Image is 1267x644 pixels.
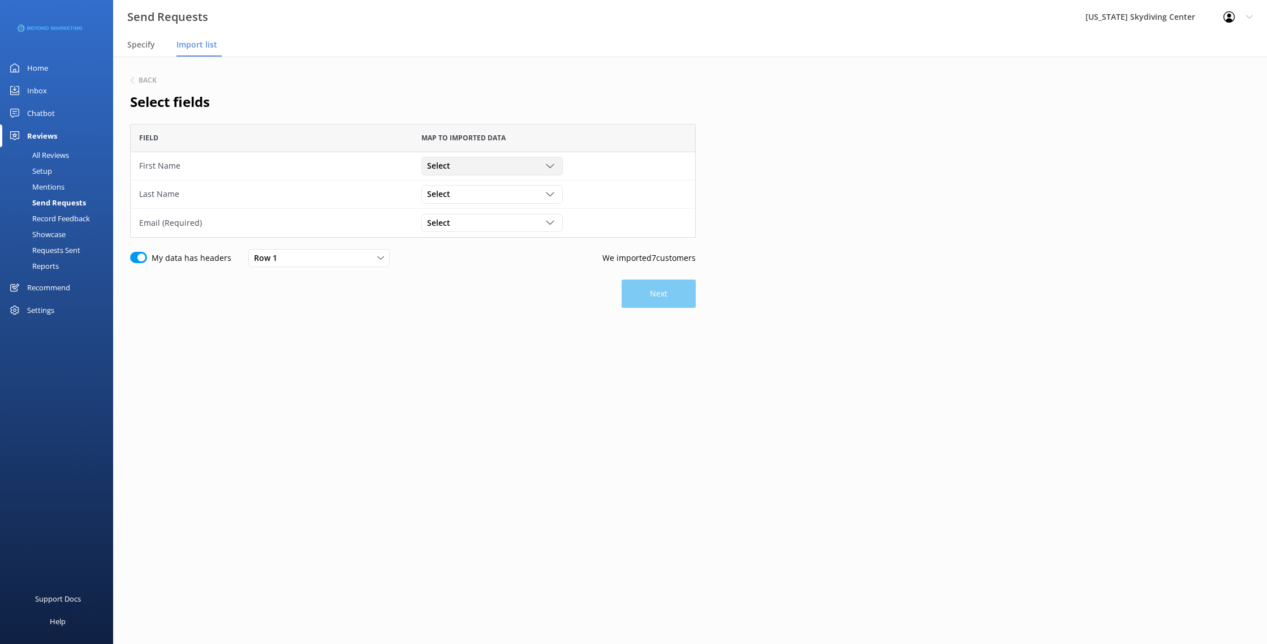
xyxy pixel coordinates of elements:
[27,102,55,124] div: Chatbot
[7,147,113,163] a: All Reviews
[427,160,457,172] span: Select
[35,587,81,610] div: Support Docs
[7,195,86,211] div: Send Requests
[127,8,208,26] h3: Send Requests
[27,124,57,147] div: Reviews
[421,132,506,143] span: Map to imported data
[50,610,66,633] div: Help
[139,217,404,229] div: Email (Required)
[152,252,231,264] label: My data has headers
[7,211,113,226] a: Record Feedback
[7,179,64,195] div: Mentions
[130,152,696,237] div: grid
[7,147,69,163] div: All Reviews
[7,258,59,274] div: Reports
[139,132,158,143] span: Field
[130,77,157,84] button: Back
[7,163,113,179] a: Setup
[7,179,113,195] a: Mentions
[7,242,113,258] a: Requests Sent
[139,160,404,172] div: First Name
[254,252,284,264] span: Row 1
[127,39,155,50] span: Specify
[427,217,457,229] span: Select
[7,195,113,211] a: Send Requests
[130,91,696,113] h2: Select fields
[7,258,113,274] a: Reports
[7,211,90,226] div: Record Feedback
[17,19,82,38] img: 3-1676954853.png
[602,252,696,264] p: We imported 7 customers
[7,226,66,242] div: Showcase
[7,226,113,242] a: Showcase
[176,39,217,50] span: Import list
[139,188,404,200] div: Last Name
[27,276,70,299] div: Recommend
[7,163,52,179] div: Setup
[7,242,80,258] div: Requests Sent
[27,57,48,79] div: Home
[139,77,157,84] h6: Back
[27,299,54,321] div: Settings
[27,79,47,102] div: Inbox
[427,188,457,200] span: Select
